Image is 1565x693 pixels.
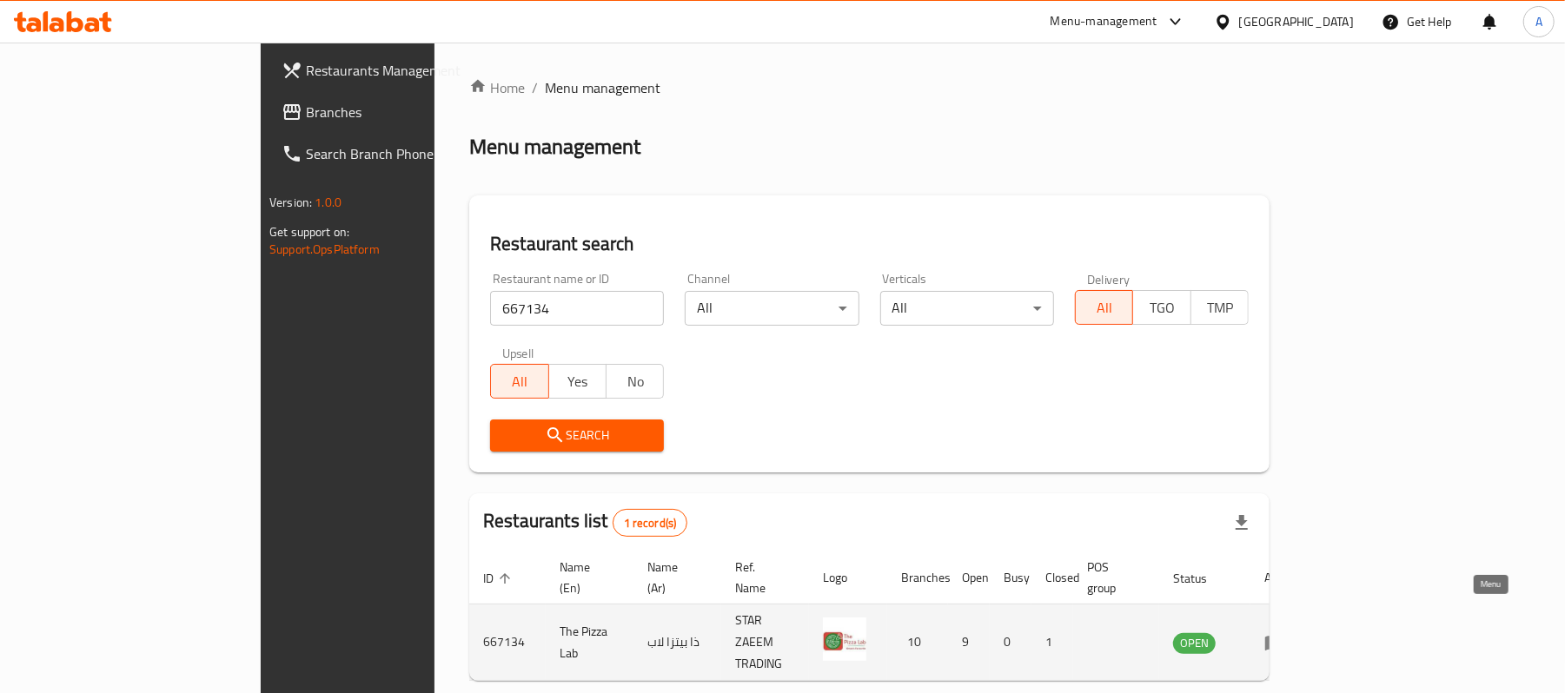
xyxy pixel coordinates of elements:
button: TGO [1132,290,1190,325]
h2: Restaurant search [490,231,1249,257]
span: No [613,369,657,394]
img: The Pizza Lab [823,617,866,661]
td: ذا بيتزا لاب [633,604,721,681]
span: 1 record(s) [613,515,687,531]
span: Name (En) [560,557,613,598]
h2: Menu management [469,133,640,161]
li: / [532,77,538,98]
div: Menu-management [1051,11,1157,32]
span: POS group [1087,557,1138,598]
div: All [685,291,859,326]
h2: Restaurants list [483,508,687,537]
td: The Pizza Lab [546,604,633,681]
th: Branches [887,551,948,604]
span: Name (Ar) [647,557,700,598]
td: 0 [990,604,1031,681]
span: All [498,369,541,394]
div: Export file [1221,502,1263,544]
span: Yes [556,369,600,394]
span: Status [1173,568,1230,589]
div: All [880,291,1054,326]
a: Branches [268,91,522,133]
th: Closed [1031,551,1073,604]
th: Busy [990,551,1031,604]
button: All [490,364,548,399]
span: Version: [269,191,312,214]
table: enhanced table [469,551,1310,681]
input: Search for restaurant name or ID.. [490,291,664,326]
button: All [1075,290,1133,325]
span: Search Branch Phone [306,143,508,164]
button: TMP [1190,290,1249,325]
span: TGO [1140,295,1184,320]
label: Delivery [1087,273,1131,285]
td: 10 [887,604,948,681]
div: [GEOGRAPHIC_DATA] [1239,12,1354,31]
button: Yes [548,364,607,399]
label: Upsell [502,346,534,359]
span: A [1535,12,1542,31]
a: Restaurants Management [268,49,522,91]
button: Search [490,419,664,452]
a: Support.OpsPlatform [269,238,380,261]
th: Logo [809,551,887,604]
span: Branches [306,102,508,122]
span: Restaurants Management [306,60,508,81]
th: Open [948,551,990,604]
span: 1.0.0 [315,191,342,214]
span: Ref. Name [735,557,788,598]
span: ID [483,568,516,589]
span: Get support on: [269,221,349,243]
td: 1 [1031,604,1073,681]
span: All [1083,295,1126,320]
td: 9 [948,604,990,681]
span: OPEN [1173,633,1216,653]
th: Action [1250,551,1310,604]
span: TMP [1198,295,1242,320]
td: STAR ZAEEM TRADING [721,604,809,681]
button: No [606,364,664,399]
a: Search Branch Phone [268,133,522,175]
nav: breadcrumb [469,77,1270,98]
span: Search [504,425,650,446]
span: Menu management [545,77,660,98]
